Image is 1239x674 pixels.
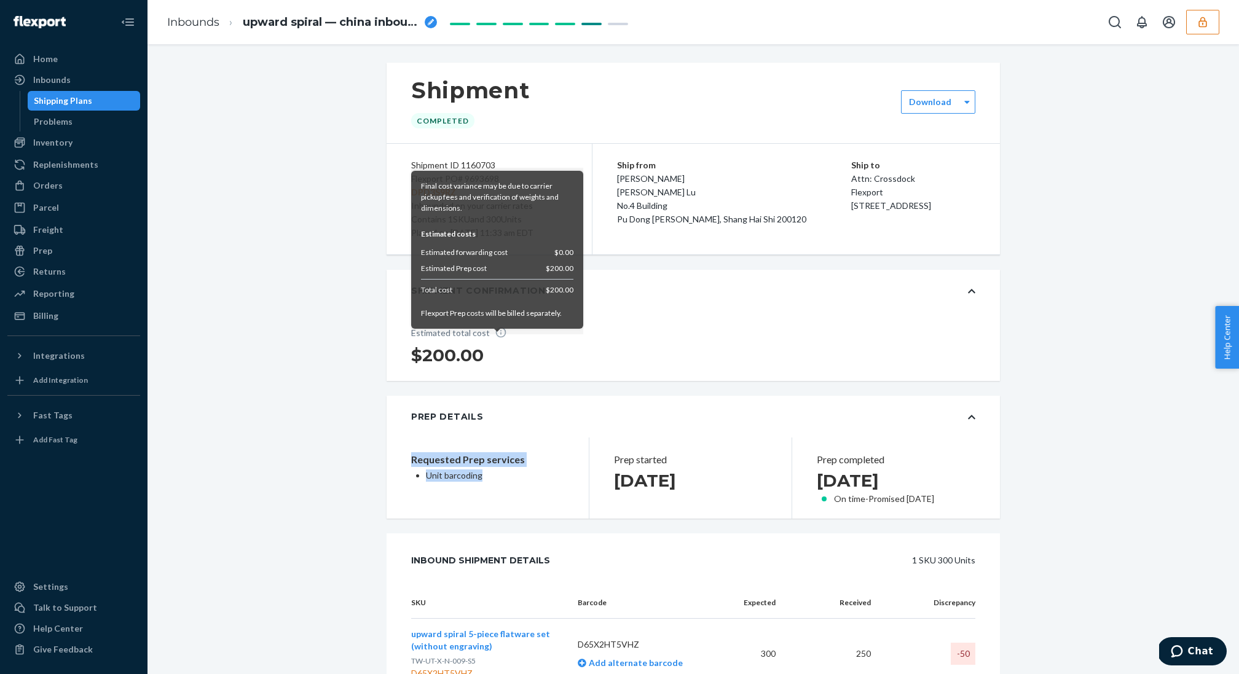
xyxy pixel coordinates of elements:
[157,4,447,41] ol: breadcrumbs
[1157,10,1181,34] button: Open account menu
[617,159,851,172] p: Ship from
[7,598,140,617] button: Talk to Support
[421,280,527,299] td: Total cost
[421,245,527,261] td: Estimated forwarding cost
[421,308,573,319] p: Flexport Prep costs will be billed separately.
[817,469,969,492] h2: [DATE]
[33,159,98,171] div: Replenishments
[614,452,766,467] header: Prep started
[1159,637,1227,668] iframe: Opens a widget where you can chat to one of our agents
[34,116,73,128] div: Problems
[167,15,219,29] a: Inbounds
[7,306,140,326] a: Billing
[7,241,140,261] a: Prep
[33,74,71,86] div: Inbounds
[1103,10,1127,34] button: Open Search Box
[7,346,140,366] button: Integrations
[411,344,516,366] h1: $200.00
[411,629,550,651] span: upward spiral 5-piece flatware set (without engraving)
[28,112,141,131] a: Problems
[421,181,573,214] p: Final cost variance may be due to carrier pickup fees and verification of weights and dimensions.
[817,494,969,504] div: On time - Promised [DATE]
[33,581,68,593] div: Settings
[7,284,140,304] a: Reporting
[411,77,530,103] h1: Shipment
[7,430,140,450] a: Add Fast Tag
[7,640,140,659] button: Give Feedback
[411,628,558,652] button: upward spiral 5-piece flatware set (without engraving)
[614,469,766,492] h2: [DATE]
[851,159,976,172] p: Ship to
[546,264,573,273] span: $200.00
[578,548,975,573] div: 1 SKU 300 Units
[14,16,66,28] img: Flexport logo
[7,155,140,174] a: Replenishments
[7,262,140,281] a: Returns
[411,113,474,128] div: Completed
[951,643,975,665] div: -50
[421,261,527,280] td: Estimated Prep cost
[34,95,92,107] div: Shipping Plans
[1130,10,1154,34] button: Open notifications
[578,638,715,651] p: D65X2HT5VHZ
[33,224,63,236] div: Freight
[817,452,969,467] header: Prep completed
[33,409,73,421] div: Fast Tags
[411,656,476,665] span: TW-UT-X-N-009-S5
[33,136,73,149] div: Inventory
[33,350,85,362] div: Integrations
[881,587,975,619] th: Discrepancy
[28,91,141,111] a: Shipping Plans
[586,657,683,668] span: Add alternate barcode
[33,434,77,445] div: Add Fast Tag
[33,179,63,192] div: Orders
[33,202,59,214] div: Parcel
[426,469,564,482] p: Unit barcoding
[578,657,683,668] a: Add alternate barcode
[851,186,976,199] p: Flexport
[909,96,951,108] label: Download
[421,229,527,245] th: Estimated costs
[7,49,140,69] a: Home
[411,587,568,619] th: SKU
[7,406,140,425] button: Fast Tags
[33,53,58,65] div: Home
[851,172,976,186] p: Attn: Crossdock
[33,643,93,656] div: Give Feedback
[411,548,550,573] div: Inbound Shipment Details
[243,15,420,31] span: upward spiral — china inbound #5
[554,248,573,257] span: $0.00
[33,375,88,385] div: Add Integration
[33,602,97,614] div: Talk to Support
[411,159,567,172] div: Shipment ID 1160703
[411,410,483,423] div: Prep Details
[7,220,140,240] a: Freight
[1215,306,1239,369] button: Help Center
[33,310,58,322] div: Billing
[568,587,725,619] th: Barcode
[851,200,931,211] span: [STREET_ADDRESS]
[724,587,785,619] th: Expected
[33,622,83,635] div: Help Center
[7,176,140,195] a: Orders
[785,587,880,619] th: Received
[7,577,140,597] a: Settings
[411,452,564,467] p: Requested Prep services
[33,265,66,278] div: Returns
[116,10,140,34] button: Close Navigation
[617,173,806,224] span: [PERSON_NAME] [PERSON_NAME] Lu No.4 Building Pu Dong [PERSON_NAME], Shang Hai Shi 200120
[546,285,573,294] span: $200.00
[7,70,140,90] a: Inbounds
[33,245,52,257] div: Prep
[7,370,140,390] a: Add Integration
[7,198,140,217] a: Parcel
[7,619,140,638] a: Help Center
[33,288,74,300] div: Reporting
[7,133,140,152] a: Inventory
